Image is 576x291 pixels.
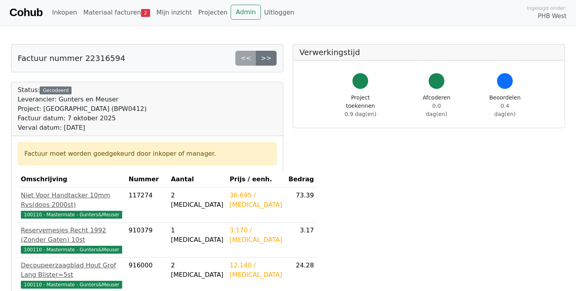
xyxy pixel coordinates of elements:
span: PHB West [538,12,567,21]
span: 100110 - Mastermate - Gunters&Meuser [21,281,122,289]
span: 0.0 dag(en) [426,103,448,117]
a: Inkopen [49,5,80,20]
span: Ingelogd onder: [526,4,567,12]
a: >> [256,51,277,66]
div: Project toekennen [337,94,384,118]
div: 12.140 / [MEDICAL_DATA] [230,261,282,280]
a: Mijn inzicht [153,5,195,20]
a: Cohub [9,3,42,22]
td: 117274 [125,188,168,223]
a: Decoupeerzaagblad Hout Grof Lang Blister=5st100110 - Mastermate - Gunters&Meuser [21,261,122,289]
span: 2 [141,9,150,17]
span: 100110 - Mastermate - Gunters&Meuser [21,211,122,219]
div: Decoupeerzaagblad Hout Grof Lang Blister=5st [21,261,122,280]
th: Prijs / eenh. [227,171,286,188]
span: 100110 - Mastermate - Gunters&Meuser [21,246,122,254]
div: Leverancier: Gunters en Meuser [18,95,147,104]
div: Reservemesjes Recht 1992 (Zonder Gaten) 10st [21,226,122,245]
th: Omschrijving [18,171,125,188]
div: 1 [MEDICAL_DATA] [171,226,224,245]
div: Factuur moet worden goedgekeurd door inkoper of manager. [24,149,270,158]
h5: Factuur nummer 22316594 [18,53,125,63]
div: 3.170 / [MEDICAL_DATA] [230,226,282,245]
a: Reservemesjes Recht 1992 (Zonder Gaten) 10st100110 - Mastermate - Gunters&Meuser [21,226,122,254]
span: 0.4 dag(en) [494,103,516,117]
a: Projecten [195,5,231,20]
div: Afcoderen [422,94,452,118]
div: 2 [MEDICAL_DATA] [171,261,224,280]
a: Uitloggen [261,5,297,20]
div: 2 [MEDICAL_DATA] [171,191,224,210]
div: 36.695 / [MEDICAL_DATA] [230,191,282,210]
a: Admin [231,5,261,20]
h5: Verwerkingstijd [299,48,558,57]
th: Aantal [168,171,227,188]
div: Project: [GEOGRAPHIC_DATA] (BPW0412) [18,104,147,114]
div: Verval datum: [DATE] [18,123,147,133]
div: Beoordelen [489,94,521,118]
div: Gecodeerd [40,87,72,94]
td: 910379 [125,223,168,258]
td: 73.39 [285,188,317,223]
th: Bedrag [285,171,317,188]
div: Status: [18,85,147,133]
a: Materiaal facturen2 [80,5,153,20]
td: 3.17 [285,223,317,258]
div: Niet Voor Handtacker 10mm Rvs(doos 2000st) [21,191,122,210]
th: Nummer [125,171,168,188]
div: Factuur datum: 7 oktober 2025 [18,114,147,123]
span: 0.9 dag(en) [345,111,376,117]
a: Niet Voor Handtacker 10mm Rvs(doos 2000st)100110 - Mastermate - Gunters&Meuser [21,191,122,219]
